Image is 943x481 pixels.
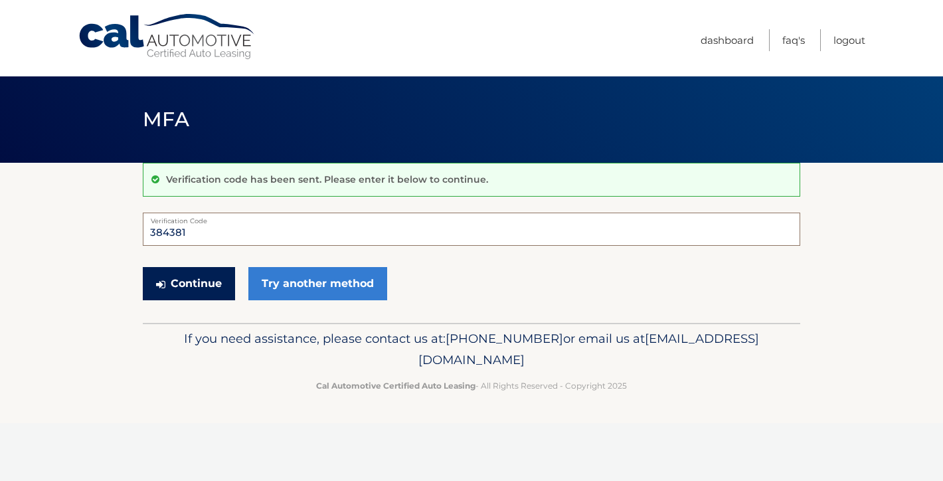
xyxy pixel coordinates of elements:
input: Verification Code [143,213,800,246]
a: Logout [833,29,865,51]
a: FAQ's [782,29,805,51]
a: Dashboard [701,29,754,51]
strong: Cal Automotive Certified Auto Leasing [316,381,475,391]
button: Continue [143,267,235,300]
span: [PHONE_NUMBER] [446,331,563,346]
p: If you need assistance, please contact us at: or email us at [151,328,792,371]
span: [EMAIL_ADDRESS][DOMAIN_NAME] [418,331,759,367]
a: Cal Automotive [78,13,257,60]
a: Try another method [248,267,387,300]
p: Verification code has been sent. Please enter it below to continue. [166,173,488,185]
label: Verification Code [143,213,800,223]
p: - All Rights Reserved - Copyright 2025 [151,379,792,393]
span: MFA [143,107,189,132]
